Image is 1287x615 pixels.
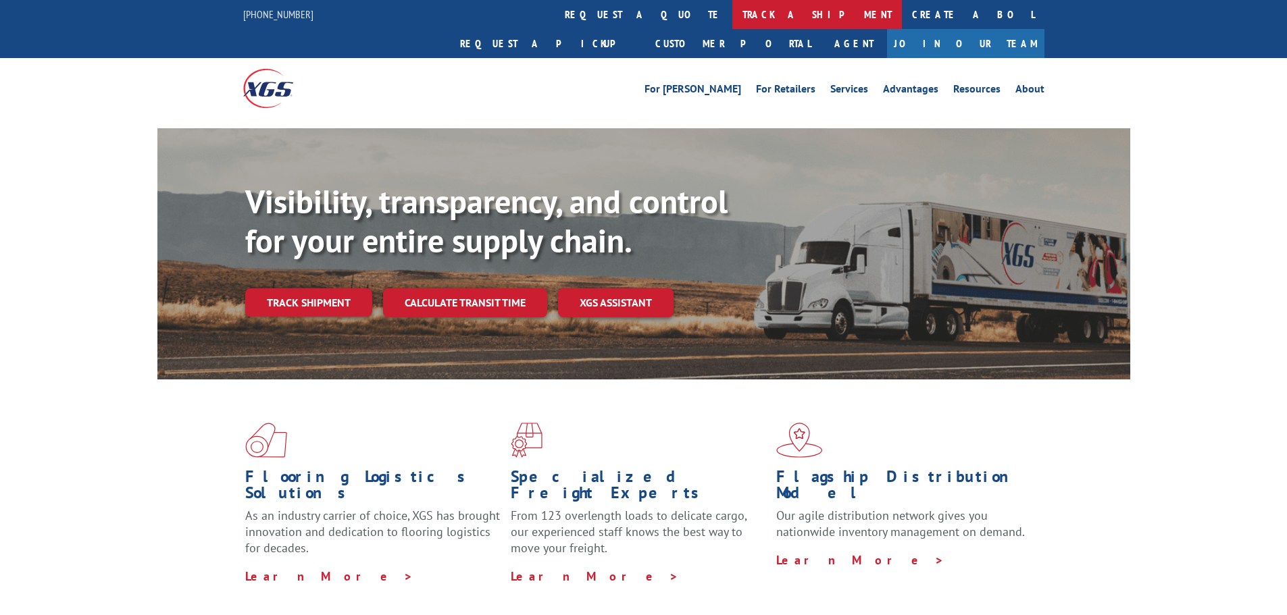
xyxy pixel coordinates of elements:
span: Our agile distribution network gives you nationwide inventory management on demand. [776,508,1025,539]
a: For [PERSON_NAME] [645,84,741,99]
span: As an industry carrier of choice, XGS has brought innovation and dedication to flooring logistics... [245,508,500,556]
h1: Flagship Distribution Model [776,469,1032,508]
h1: Flooring Logistics Solutions [245,469,501,508]
a: Learn More > [511,568,679,584]
a: [PHONE_NUMBER] [243,7,313,21]
a: Track shipment [245,288,372,317]
a: For Retailers [756,84,815,99]
a: Learn More > [245,568,413,584]
a: Advantages [883,84,938,99]
p: From 123 overlength loads to delicate cargo, our experienced staff knows the best way to move you... [511,508,766,568]
img: xgs-icon-total-supply-chain-intelligence-red [245,423,287,458]
a: XGS ASSISTANT [558,288,674,317]
a: Learn More > [776,552,944,568]
a: Join Our Team [887,29,1044,58]
img: xgs-icon-flagship-distribution-model-red [776,423,823,458]
a: Agent [821,29,887,58]
a: Resources [953,84,1001,99]
a: About [1015,84,1044,99]
a: Customer Portal [645,29,821,58]
a: Services [830,84,868,99]
a: Calculate transit time [383,288,547,317]
img: xgs-icon-focused-on-flooring-red [511,423,542,458]
b: Visibility, transparency, and control for your entire supply chain. [245,180,728,261]
h1: Specialized Freight Experts [511,469,766,508]
a: Request a pickup [450,29,645,58]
